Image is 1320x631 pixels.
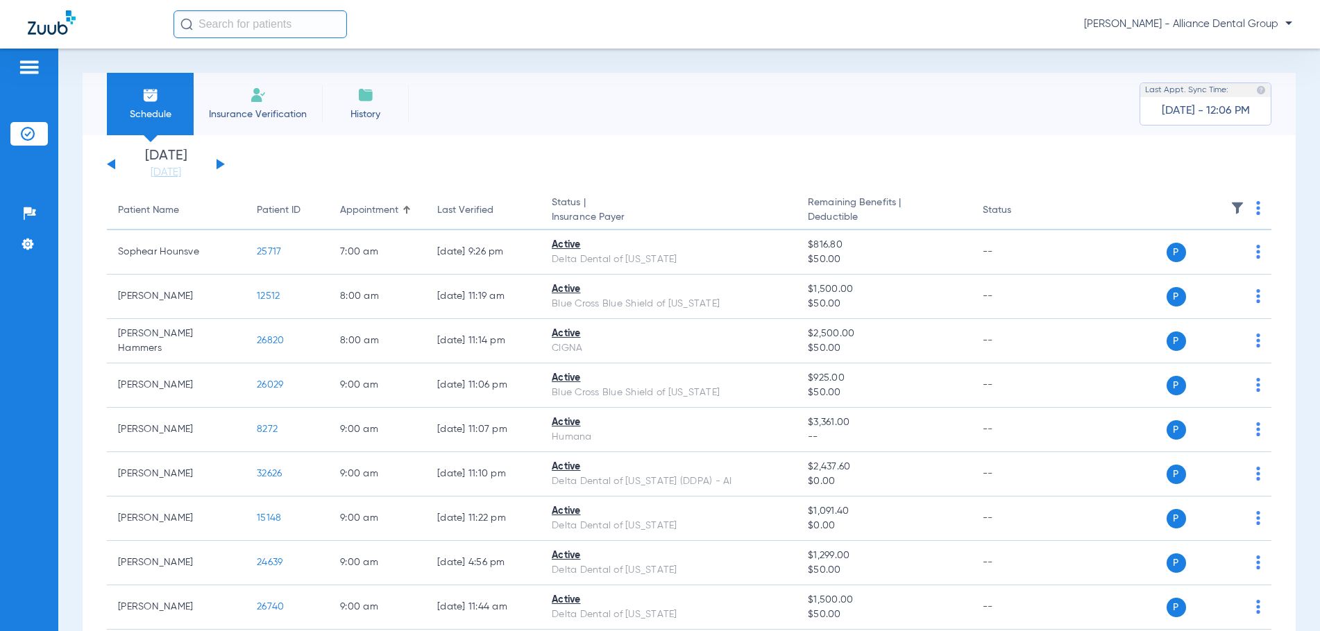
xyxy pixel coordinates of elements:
[972,230,1065,275] td: --
[1167,243,1186,262] span: P
[1162,104,1250,118] span: [DATE] - 12:06 PM
[1256,85,1266,95] img: last sync help info
[552,252,786,267] div: Delta Dental of [US_STATE]
[180,18,193,31] img: Search Icon
[808,460,961,474] span: $2,437.60
[357,87,374,103] img: History
[142,87,159,103] img: Schedule
[541,191,797,230] th: Status |
[972,319,1065,363] td: --
[118,203,179,218] div: Patient Name
[426,585,541,630] td: [DATE] 11:44 AM
[1145,83,1228,97] span: Last Appt. Sync Time:
[808,593,961,607] span: $1,500.00
[808,327,961,341] span: $2,500.00
[1167,509,1186,528] span: P
[257,203,301,218] div: Patient ID
[552,297,786,311] div: Blue Cross Blue Shield of [US_STATE]
[808,297,961,311] span: $50.00
[1256,334,1260,347] img: group-dot-blue.svg
[1084,17,1292,31] span: [PERSON_NAME] - Alliance Dental Group
[552,519,786,533] div: Delta Dental of [US_STATE]
[972,541,1065,585] td: --
[437,203,493,218] div: Last Verified
[28,10,76,35] img: Zuub Logo
[1256,600,1260,614] img: group-dot-blue.svg
[552,415,786,430] div: Active
[1256,245,1260,259] img: group-dot-blue.svg
[552,430,786,444] div: Humana
[1167,331,1186,351] span: P
[1167,376,1186,395] span: P
[808,282,961,297] span: $1,500.00
[1256,378,1260,392] img: group-dot-blue.svg
[552,327,786,341] div: Active
[107,585,246,630] td: [PERSON_NAME]
[552,210,786,225] span: Insurance Payer
[107,541,246,585] td: [PERSON_NAME]
[257,247,281,257] span: 25717
[972,496,1065,541] td: --
[808,341,961,356] span: $50.00
[426,275,541,319] td: [DATE] 11:19 AM
[552,593,786,607] div: Active
[107,408,246,452] td: [PERSON_NAME]
[329,585,426,630] td: 9:00 AM
[552,504,786,519] div: Active
[552,386,786,400] div: Blue Cross Blue Shield of [US_STATE]
[329,319,426,363] td: 8:00 AM
[1167,420,1186,440] span: P
[107,319,246,363] td: [PERSON_NAME] Hammers
[1256,289,1260,303] img: group-dot-blue.svg
[329,275,426,319] td: 8:00 AM
[1167,598,1186,617] span: P
[972,452,1065,496] td: --
[808,415,961,430] span: $3,361.00
[426,496,541,541] td: [DATE] 11:22 PM
[1256,511,1260,525] img: group-dot-blue.svg
[808,430,961,444] span: --
[257,557,282,567] span: 24639
[972,275,1065,319] td: --
[808,563,961,578] span: $50.00
[1256,467,1260,481] img: group-dot-blue.svg
[808,504,961,519] span: $1,091.40
[107,363,246,408] td: [PERSON_NAME]
[329,363,426,408] td: 9:00 AM
[552,607,786,622] div: Delta Dental of [US_STATE]
[808,519,961,533] span: $0.00
[552,238,786,252] div: Active
[329,408,426,452] td: 9:00 AM
[552,460,786,474] div: Active
[1256,555,1260,569] img: group-dot-blue.svg
[257,424,278,434] span: 8272
[107,275,246,319] td: [PERSON_NAME]
[552,341,786,356] div: CIGNA
[1167,553,1186,573] span: P
[426,408,541,452] td: [DATE] 11:07 PM
[257,291,280,301] span: 12512
[124,166,208,180] a: [DATE]
[426,363,541,408] td: [DATE] 11:06 PM
[972,191,1065,230] th: Status
[808,238,961,252] span: $816.80
[808,252,961,267] span: $50.00
[329,541,426,585] td: 9:00 AM
[808,474,961,489] span: $0.00
[250,87,266,103] img: Manual Insurance Verification
[808,607,961,622] span: $50.00
[808,210,961,225] span: Deductible
[426,230,541,275] td: [DATE] 9:26 PM
[972,585,1065,630] td: --
[257,203,318,218] div: Patient ID
[1256,422,1260,436] img: group-dot-blue.svg
[257,513,281,523] span: 15148
[257,380,283,390] span: 26029
[426,541,541,585] td: [DATE] 4:56 PM
[329,496,426,541] td: 9:00 AM
[808,548,961,563] span: $1,299.00
[107,452,246,496] td: [PERSON_NAME]
[808,386,961,400] span: $50.00
[117,107,183,121] span: Schedule
[808,371,961,386] span: $925.00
